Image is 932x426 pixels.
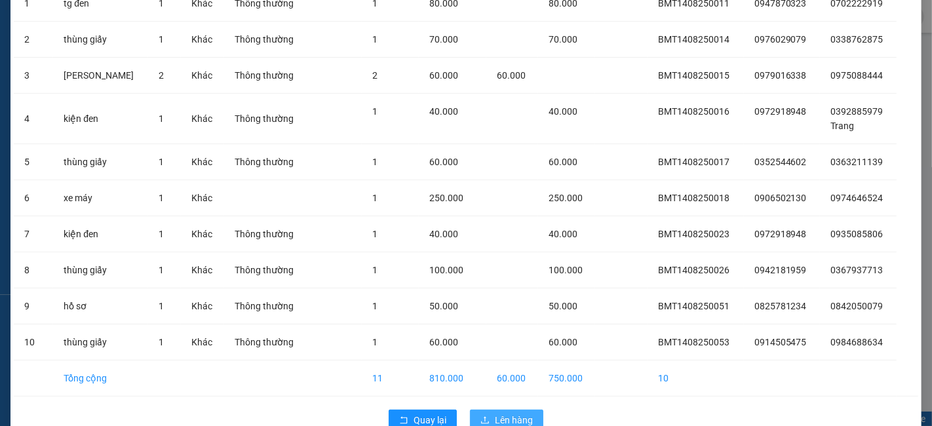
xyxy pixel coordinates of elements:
[362,360,418,397] td: 11
[181,144,225,180] td: Khác
[181,216,225,252] td: Khác
[754,337,807,347] span: 0914505475
[830,106,883,117] span: 0392885979
[419,360,486,397] td: 810.000
[181,58,225,94] td: Khác
[159,301,164,311] span: 1
[830,301,883,311] span: 0842050079
[658,34,729,45] span: BMT1408250014
[754,301,807,311] span: 0825781234
[14,94,53,144] td: 4
[53,144,148,180] td: thùng giấy
[224,22,307,58] td: Thông thường
[429,106,458,117] span: 40.000
[53,324,148,360] td: thùng giấy
[486,360,538,397] td: 60.000
[830,34,883,45] span: 0338762875
[224,216,307,252] td: Thông thường
[830,121,854,131] span: Trang
[14,180,53,216] td: 6
[429,34,458,45] span: 70.000
[14,324,53,360] td: 10
[830,265,883,275] span: 0367937713
[159,157,164,167] span: 1
[754,157,807,167] span: 0352544602
[658,70,729,81] span: BMT1408250015
[658,193,729,203] span: BMT1408250018
[372,106,378,117] span: 1
[549,157,577,167] span: 60.000
[53,58,148,94] td: [PERSON_NAME]
[830,229,883,239] span: 0935085806
[754,229,807,239] span: 0972918948
[372,157,378,167] span: 1
[372,229,378,239] span: 1
[658,301,729,311] span: BMT1408250051
[429,265,463,275] span: 100.000
[754,265,807,275] span: 0942181959
[53,216,148,252] td: kiện đen
[658,337,729,347] span: BMT1408250053
[549,34,577,45] span: 70.000
[53,22,148,58] td: thùng giấy
[372,301,378,311] span: 1
[429,229,458,239] span: 40.000
[658,265,729,275] span: BMT1408250026
[53,252,148,288] td: thùng giấy
[538,360,595,397] td: 750.000
[159,265,164,275] span: 1
[159,193,164,203] span: 1
[372,265,378,275] span: 1
[648,360,744,397] td: 10
[429,157,458,167] span: 60.000
[53,288,148,324] td: hồ sơ
[658,229,729,239] span: BMT1408250023
[181,22,225,58] td: Khác
[754,106,807,117] span: 0972918948
[14,216,53,252] td: 7
[830,70,883,81] span: 0975088444
[658,157,729,167] span: BMT1408250017
[224,58,307,94] td: Thông thường
[224,324,307,360] td: Thông thường
[53,360,148,397] td: Tổng cộng
[14,22,53,58] td: 2
[480,416,490,426] span: upload
[429,301,458,311] span: 50.000
[549,106,577,117] span: 40.000
[372,34,378,45] span: 1
[224,288,307,324] td: Thông thường
[224,252,307,288] td: Thông thường
[754,193,807,203] span: 0906502130
[159,34,164,45] span: 1
[372,337,378,347] span: 1
[754,34,807,45] span: 0976029079
[159,337,164,347] span: 1
[754,70,807,81] span: 0979016338
[181,288,225,324] td: Khác
[181,324,225,360] td: Khác
[53,180,148,216] td: xe máy
[830,337,883,347] span: 0984688634
[14,144,53,180] td: 5
[830,193,883,203] span: 0974646524
[399,416,408,426] span: rollback
[549,337,577,347] span: 60.000
[181,94,225,144] td: Khác
[429,193,463,203] span: 250.000
[224,94,307,144] td: Thông thường
[159,70,164,81] span: 2
[181,180,225,216] td: Khác
[14,288,53,324] td: 9
[497,70,526,81] span: 60.000
[159,113,164,124] span: 1
[181,252,225,288] td: Khác
[53,94,148,144] td: kiện đen
[549,193,583,203] span: 250.000
[159,229,164,239] span: 1
[549,229,577,239] span: 40.000
[14,252,53,288] td: 8
[830,157,883,167] span: 0363211139
[14,58,53,94] td: 3
[549,301,577,311] span: 50.000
